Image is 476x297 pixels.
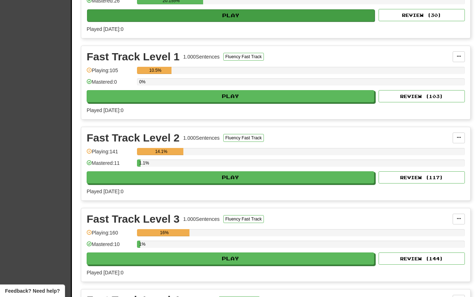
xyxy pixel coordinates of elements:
[87,26,123,32] span: Played [DATE]: 0
[87,214,180,224] div: Fast Track Level 3
[87,252,374,265] button: Play
[5,287,60,294] span: Open feedback widget
[379,90,465,102] button: Review (103)
[139,148,183,155] div: 14.1%
[379,9,465,21] button: Review (30)
[87,148,133,160] div: Playing: 141
[183,134,220,141] div: 1.000 Sentences
[87,78,133,90] div: Mastered: 0
[87,241,133,252] div: Mastered: 10
[87,229,133,241] div: Playing: 160
[183,215,220,223] div: 1.000 Sentences
[379,252,465,265] button: Review (144)
[87,171,374,184] button: Play
[183,53,220,60] div: 1.000 Sentences
[223,215,264,223] button: Fluency Fast Track
[223,134,264,142] button: Fluency Fast Track
[139,159,141,167] div: 1.1%
[139,67,171,74] div: 10.5%
[87,51,180,62] div: Fast Track Level 1
[87,67,133,79] div: Playing: 105
[87,107,123,113] span: Played [DATE]: 0
[87,189,123,194] span: Played [DATE]: 0
[223,53,264,61] button: Fluency Fast Track
[139,229,189,236] div: 16%
[87,133,180,143] div: Fast Track Level 2
[87,9,375,22] button: Play
[379,171,465,184] button: Review (117)
[87,270,123,275] span: Played [DATE]: 0
[87,159,133,171] div: Mastered: 11
[139,241,140,248] div: 1%
[87,90,374,102] button: Play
